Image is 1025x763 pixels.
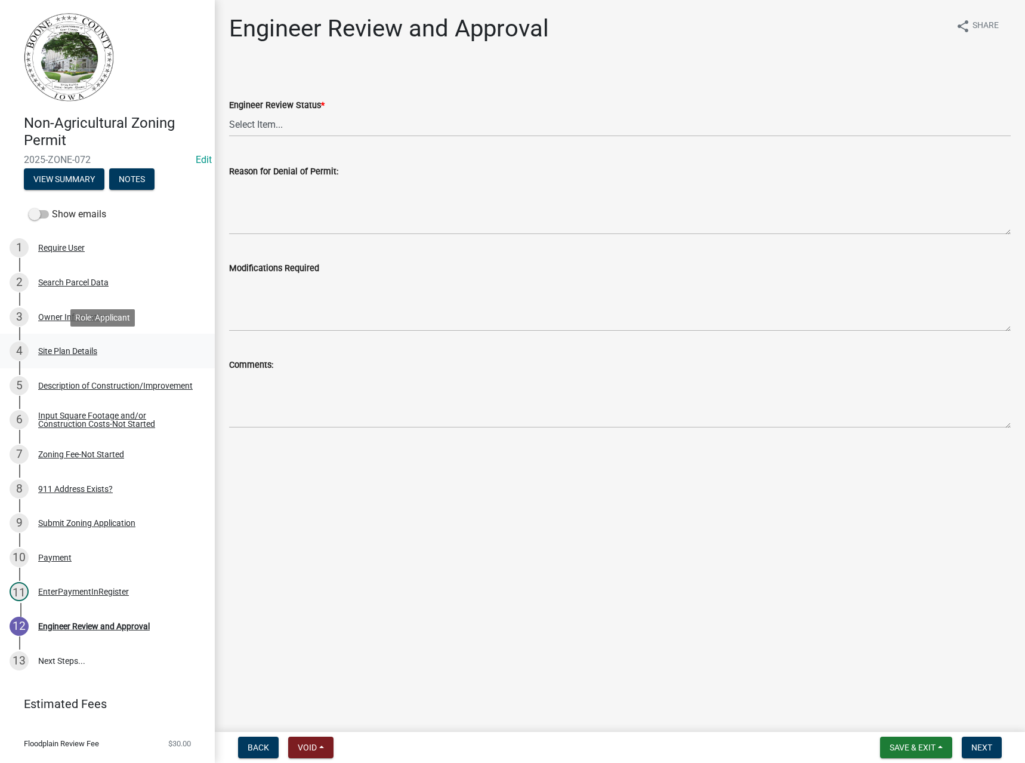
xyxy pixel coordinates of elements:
span: Floodplain Review Fee [24,740,99,747]
div: 5 [10,376,29,395]
img: Boone County, Iowa [24,13,115,102]
label: Reason for Denial of Permit: [229,168,338,176]
div: 911 Address Exists? [38,485,113,493]
div: 7 [10,445,29,464]
div: 10 [10,548,29,567]
div: Description of Construction/Improvement [38,381,193,390]
span: Next [971,743,992,752]
div: Payment [38,553,72,562]
div: 1 [10,238,29,257]
span: Save & Exit [890,743,936,752]
span: $30.00 [168,740,191,747]
div: Owner Information [38,313,109,321]
div: Engineer Review and Approval [38,622,150,630]
div: 3 [10,307,29,327]
a: Edit [196,154,212,165]
button: Void [288,737,334,758]
button: Back [238,737,279,758]
button: shareShare [946,14,1008,38]
div: 13 [10,651,29,670]
label: Comments: [229,361,273,370]
button: View Summary [24,168,104,190]
div: 8 [10,479,29,499]
i: share [956,19,970,33]
a: Estimated Fees [10,692,196,716]
div: Require User [38,244,85,252]
div: 12 [10,617,29,636]
div: 11 [10,582,29,601]
h4: Non-Agricultural Zoning Permit [24,115,205,149]
div: EnterPaymentInRegister [38,587,129,596]
div: 6 [10,410,29,429]
div: Search Parcel Data [38,278,109,287]
button: Save & Exit [880,737,952,758]
span: Share [972,19,999,33]
label: Show emails [29,207,106,221]
wm-modal-confirm: Summary [24,175,104,184]
span: Void [298,743,317,752]
label: Engineer Review Status [229,101,325,110]
button: Next [962,737,1002,758]
button: Notes [109,168,155,190]
h1: Engineer Review and Approval [229,14,549,43]
div: Input Square Footage and/or Construction Costs-Not Started [38,411,196,428]
div: Site Plan Details [38,347,97,355]
div: 4 [10,341,29,361]
wm-modal-confirm: Notes [109,175,155,184]
span: Back [248,743,269,752]
wm-modal-confirm: Edit Application Number [196,154,212,165]
div: Submit Zoning Application [38,519,135,527]
div: Zoning Fee-Not Started [38,450,124,459]
div: 2 [10,273,29,292]
div: 9 [10,513,29,533]
div: Role: Applicant [70,309,135,327]
label: Modifications Required [229,264,319,273]
span: 2025-ZONE-072 [24,154,191,165]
